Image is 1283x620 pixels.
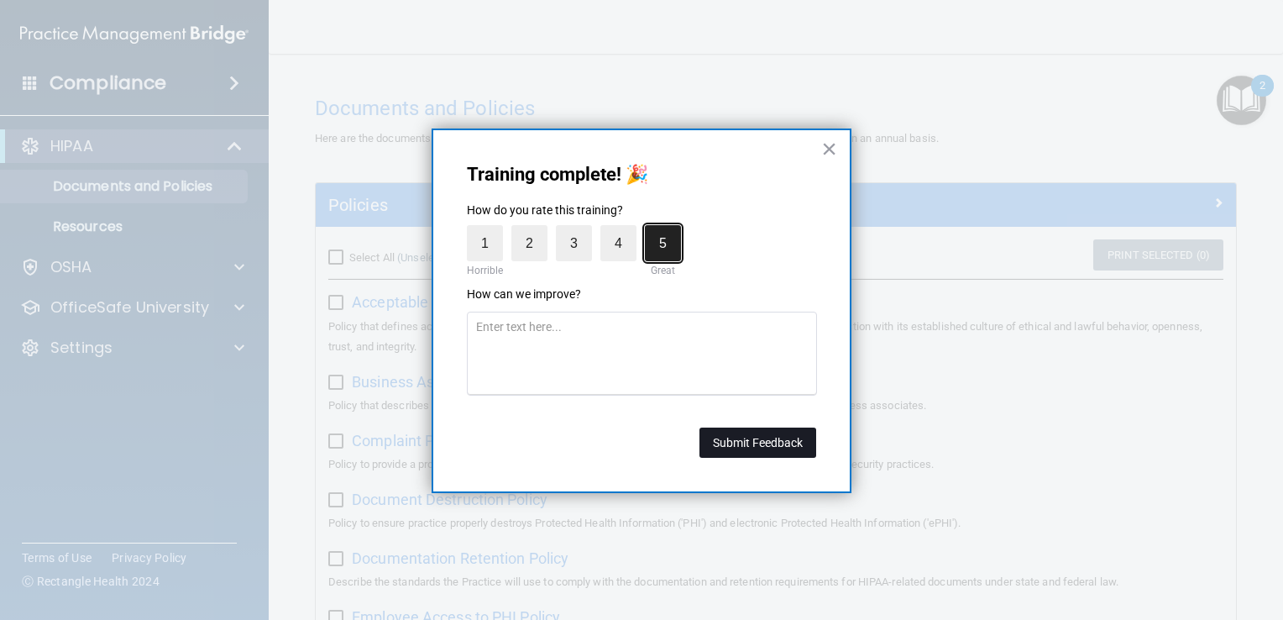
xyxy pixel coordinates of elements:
button: Submit Feedback [699,428,816,458]
button: Close [821,135,837,162]
p: Training complete! 🎉 [467,164,816,186]
label: 4 [600,225,636,261]
div: Horrible [463,261,507,280]
p: How do you rate this training? [467,202,816,219]
label: 3 [556,225,592,261]
p: How can we improve? [467,286,816,303]
div: Great [645,261,681,280]
label: 2 [511,225,547,261]
label: 1 [467,225,503,261]
label: 5 [645,225,681,261]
